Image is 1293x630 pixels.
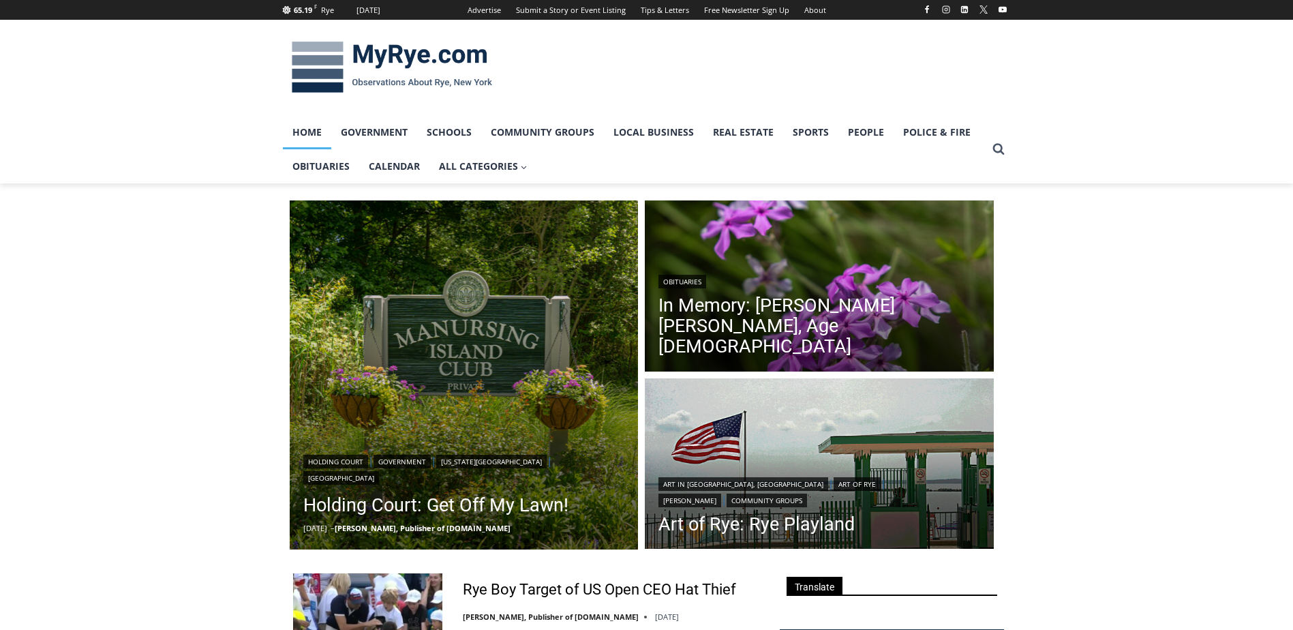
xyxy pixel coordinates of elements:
[283,115,331,149] a: Home
[645,200,994,375] img: (PHOTO: Kim Eierman of EcoBeneficial designed and oversaw the installation of native plant beds f...
[604,115,703,149] a: Local Business
[283,115,986,184] nav: Primary Navigation
[956,1,973,18] a: Linkedin
[463,580,736,600] a: Rye Boy Target of US Open CEO Hat Thief
[331,523,335,533] span: –
[290,200,639,550] a: Read More Holding Court: Get Off My Lawn!
[783,115,838,149] a: Sports
[645,378,994,553] a: Read More Art of Rye: Rye Playland
[975,1,992,18] a: X
[986,137,1011,162] button: View Search Form
[335,523,511,533] a: [PERSON_NAME], Publisher of [DOMAIN_NAME]
[645,378,994,553] img: (PHOTO: Rye Playland. Entrance onto Playland Beach at the Boardwalk. By JoAnn Cancro.)
[658,477,828,491] a: Art in [GEOGRAPHIC_DATA], [GEOGRAPHIC_DATA]
[283,149,359,183] a: Obituaries
[919,1,935,18] a: Facebook
[303,471,379,485] a: [GEOGRAPHIC_DATA]
[655,612,679,622] time: [DATE]
[703,115,783,149] a: Real Estate
[436,455,547,468] a: [US_STATE][GEOGRAPHIC_DATA]
[294,5,312,15] span: 65.19
[834,477,881,491] a: Art of Rye
[303,523,327,533] time: [DATE]
[429,149,537,183] a: All Categories
[658,494,721,507] a: [PERSON_NAME]
[374,455,431,468] a: Government
[938,1,954,18] a: Instagram
[645,200,994,375] a: Read More In Memory: Barbara Porter Schofield, Age 90
[303,452,625,485] div: | | |
[994,1,1011,18] a: YouTube
[787,577,842,595] span: Translate
[658,514,980,535] a: Art of Rye: Rye Playland
[290,200,639,550] img: (PHOTO: Manursing Island Club in Rye. File photo, 2024. Credit: Justin Gray.)
[359,149,429,183] a: Calendar
[658,475,980,507] div: | | |
[838,115,894,149] a: People
[321,4,334,16] div: Rye
[356,4,380,16] div: [DATE]
[658,275,706,288] a: Obituaries
[417,115,481,149] a: Schools
[481,115,604,149] a: Community Groups
[658,295,980,357] a: In Memory: [PERSON_NAME] [PERSON_NAME], Age [DEMOGRAPHIC_DATA]
[283,32,501,103] img: MyRye.com
[439,159,528,174] span: All Categories
[314,3,317,10] span: F
[303,492,625,519] a: Holding Court: Get Off My Lawn!
[894,115,980,149] a: Police & Fire
[727,494,807,507] a: Community Groups
[331,115,417,149] a: Government
[303,455,368,468] a: Holding Court
[463,612,639,622] a: [PERSON_NAME], Publisher of [DOMAIN_NAME]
